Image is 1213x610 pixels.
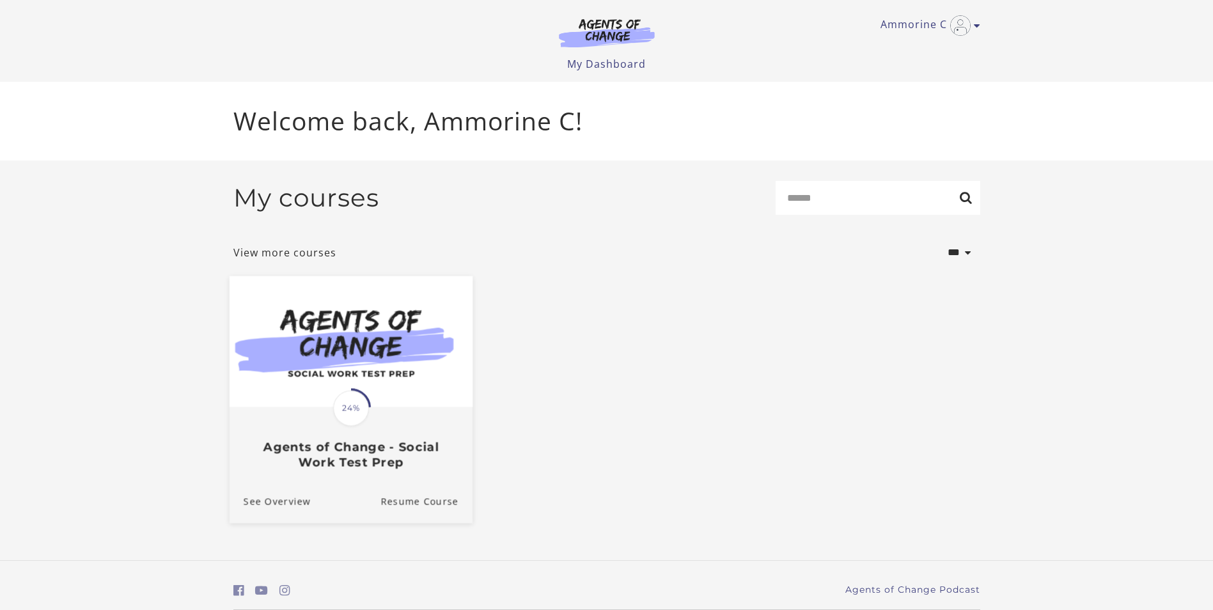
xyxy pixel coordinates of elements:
[279,584,290,597] i: https://www.instagram.com/agentsofchangeprep/ (Open in a new window)
[545,18,668,47] img: Agents of Change Logo
[333,390,369,426] span: 24%
[845,583,980,597] a: Agents of Change Podcast
[233,245,336,260] a: View more courses
[880,15,974,36] a: Toggle menu
[233,581,244,600] a: https://www.facebook.com/groups/aswbtestprep (Open in a new window)
[380,480,473,523] a: Agents of Change - Social Work Test Prep: Resume Course
[243,440,458,469] h3: Agents of Change - Social Work Test Prep
[255,584,268,597] i: https://www.youtube.com/c/AgentsofChangeTestPrepbyMeaganMitchell (Open in a new window)
[567,57,646,71] a: My Dashboard
[233,102,980,140] p: Welcome back, Ammorine C!
[233,183,379,213] h2: My courses
[279,581,290,600] a: https://www.instagram.com/agentsofchangeprep/ (Open in a new window)
[233,584,244,597] i: https://www.facebook.com/groups/aswbtestprep (Open in a new window)
[229,480,310,523] a: Agents of Change - Social Work Test Prep: See Overview
[255,581,268,600] a: https://www.youtube.com/c/AgentsofChangeTestPrepbyMeaganMitchell (Open in a new window)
